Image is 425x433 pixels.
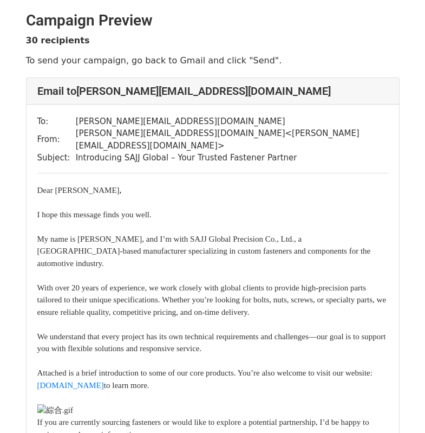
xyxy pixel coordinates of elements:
[37,127,76,152] td: From:
[26,11,400,30] h2: Campaign Preview
[37,381,104,390] a: [DOMAIN_NAME]
[76,115,388,128] td: [PERSON_NAME][EMAIL_ADDRESS][DOMAIN_NAME]
[37,85,388,98] h4: Email to [PERSON_NAME][EMAIL_ADDRESS][DOMAIN_NAME]
[37,152,76,164] td: Subject:
[37,210,387,390] font: I hope this message finds you well. My name is [PERSON_NAME], and I’m with SAJJ Global Precision ...
[76,127,388,152] td: [PERSON_NAME][EMAIL_ADDRESS][DOMAIN_NAME] < [PERSON_NAME][EMAIL_ADDRESS][DOMAIN_NAME] >
[26,55,400,66] p: To send your campaign, go back to Gmail and click "Send".
[26,35,90,46] strong: 30 recipients
[120,186,122,195] span: ,
[37,186,122,195] font: Dear [PERSON_NAME]
[37,115,76,128] td: To:
[76,152,388,164] td: Introducing SAJJ Global – Your Trusted Fastener Partner
[37,404,73,417] img: 綜合.gif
